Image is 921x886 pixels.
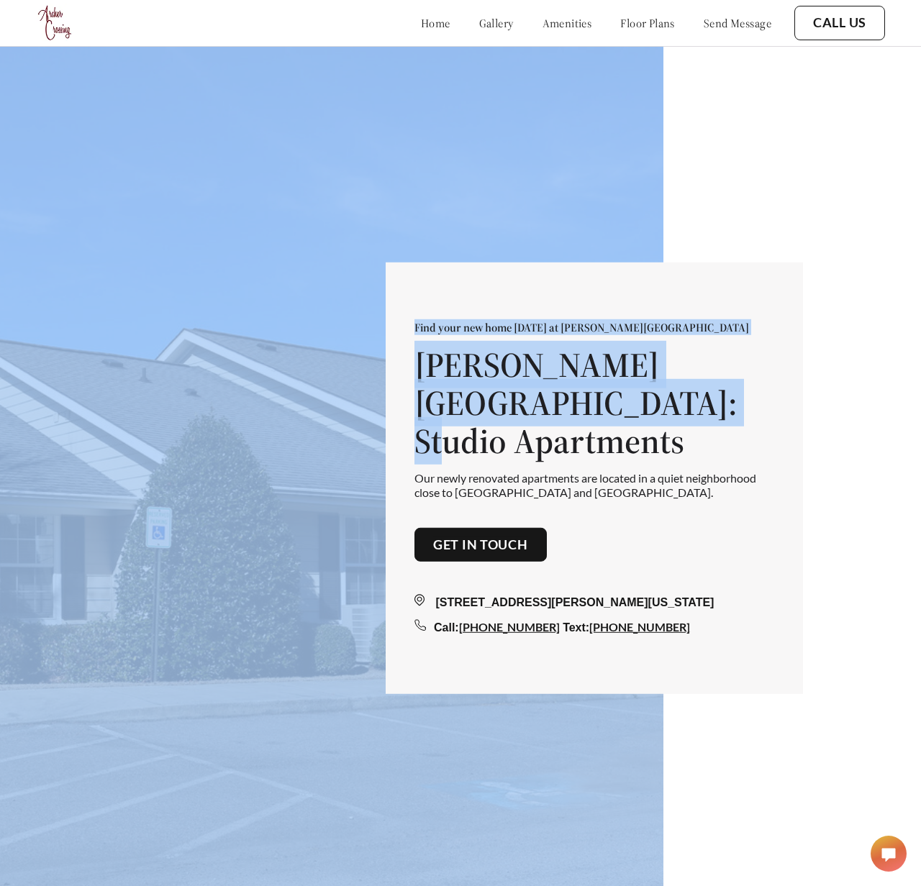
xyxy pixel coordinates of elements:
span: Call: [434,621,459,634]
a: Get in touch [433,537,528,553]
button: Call Us [794,6,885,40]
span: Text: [563,621,589,634]
img: logo.png [36,4,75,42]
p: Find your new home [DATE] at [PERSON_NAME][GEOGRAPHIC_DATA] [414,320,774,334]
a: floor plans [620,16,675,30]
a: [PHONE_NUMBER] [589,620,690,634]
a: home [421,16,450,30]
a: amenities [543,16,592,30]
div: [STREET_ADDRESS][PERSON_NAME][US_STATE] [414,594,774,611]
button: Get in touch [414,528,547,562]
h1: [PERSON_NAME][GEOGRAPHIC_DATA]: Studio Apartments [414,346,774,460]
p: Our newly renovated apartments are located in a quiet neighborhood close to [GEOGRAPHIC_DATA] and... [414,471,774,498]
a: [PHONE_NUMBER] [459,620,560,634]
a: send message [704,16,771,30]
a: Call Us [813,15,866,31]
a: gallery [479,16,514,30]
